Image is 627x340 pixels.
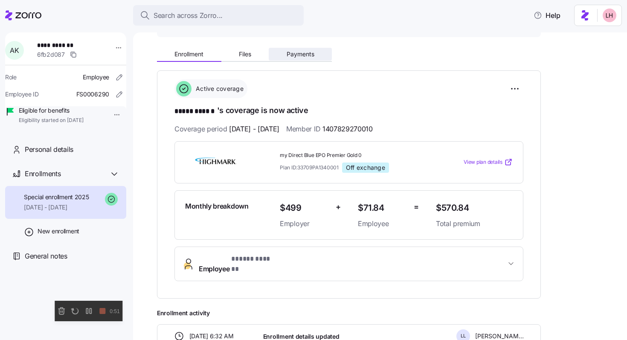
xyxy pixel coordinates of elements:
span: Files [239,51,251,57]
span: Employee [83,73,109,81]
span: Employee [199,254,277,274]
span: FS0006290 [76,90,109,99]
span: Off exchange [346,164,385,171]
span: Employee [358,218,407,229]
span: Employee ID [5,90,39,99]
span: $499 [280,201,329,215]
span: Active coverage [193,84,244,93]
span: Help [534,10,560,20]
span: + [336,201,341,213]
span: Plan ID: 33709PA1340001 [280,164,339,171]
span: General notes [25,251,67,262]
span: Search across Zorro... [154,10,223,21]
span: A K [10,47,19,54]
span: Role [5,73,17,81]
span: Total premium [436,218,513,229]
span: L L [461,334,466,338]
span: Payments [287,51,314,57]
button: Help [527,7,567,24]
span: $570.84 [436,201,513,215]
span: my Direct Blue EPO Premier Gold 0 [280,152,429,159]
span: 1407829270010 [322,124,373,134]
span: Eligible for benefits [19,106,84,115]
span: Eligibility started on [DATE] [19,117,84,124]
img: 8ac9784bd0c5ae1e7e1202a2aac67deb [603,9,616,22]
span: View plan details [464,158,502,166]
span: Enrollment activity [157,309,541,317]
span: Special enrollment 2025 [24,193,89,201]
span: New enrollment [38,227,79,235]
span: Personal details [25,144,73,155]
span: = [414,201,419,213]
span: Enrollment [174,51,203,57]
span: Monthly breakdown [185,201,249,212]
button: Search across Zorro... [133,5,304,26]
img: Highmark BlueCross BlueShield [185,152,247,172]
span: $71.84 [358,201,407,215]
span: 6fb2d087 [37,50,65,59]
span: Employer [280,218,329,229]
a: View plan details [464,158,513,166]
span: Enrollments [25,169,61,179]
h1: 's coverage is now active [174,105,523,117]
span: [DATE] - [DATE] [24,203,89,212]
span: [DATE] - [DATE] [229,124,279,134]
span: Coverage period [174,124,279,134]
span: Member ID [286,124,373,134]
